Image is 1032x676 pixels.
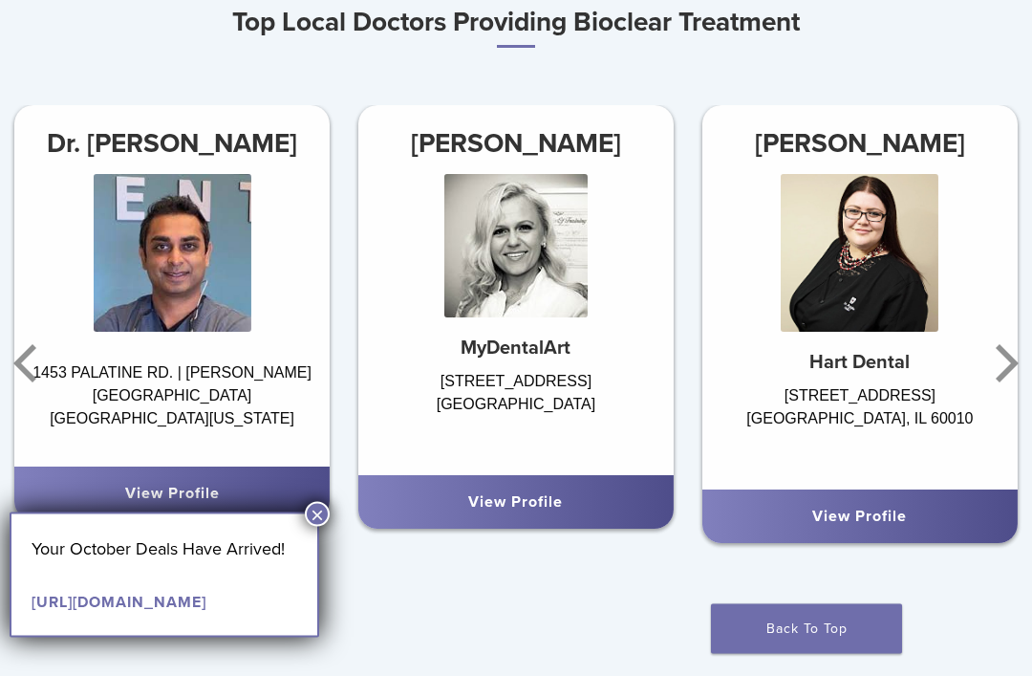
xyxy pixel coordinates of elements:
a: View Profile [468,493,563,512]
button: Previous [10,307,48,422]
a: View Profile [125,485,220,504]
button: Close [305,502,330,527]
h3: [PERSON_NAME] [358,121,674,167]
h3: [PERSON_NAME] [702,121,1018,167]
a: Back To Top [711,604,902,654]
button: Next [984,307,1022,422]
h3: Dr. [PERSON_NAME] [14,121,330,167]
a: View Profile [812,508,907,527]
img: Dr. Agnieszka Iwaszczyszyn [781,175,938,333]
div: [STREET_ADDRESS] [GEOGRAPHIC_DATA] [358,371,674,457]
a: [URL][DOMAIN_NAME] [32,593,206,612]
div: 1453 PALATINE RD. | [PERSON_NAME][GEOGRAPHIC_DATA] [GEOGRAPHIC_DATA][US_STATE] [14,362,330,448]
strong: Hart Dental [809,352,910,375]
div: [STREET_ADDRESS] [GEOGRAPHIC_DATA], IL 60010 [702,385,1018,471]
p: Your October Deals Have Arrived! [32,534,297,563]
strong: MyDentalArt [461,338,570,360]
img: Dr. Ankur Patel [94,175,251,333]
img: Joana Tylman [444,175,588,318]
